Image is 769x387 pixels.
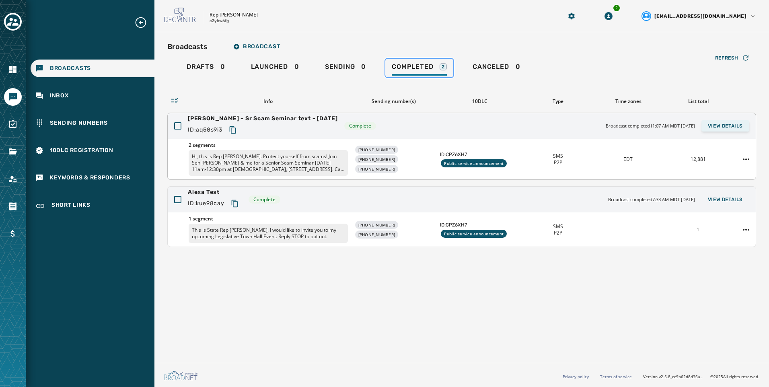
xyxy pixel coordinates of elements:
[638,8,759,24] button: User settings
[188,98,347,105] div: Info
[553,153,563,159] span: SMS
[167,41,208,52] h2: Broadcasts
[708,123,743,129] span: View Details
[251,63,299,76] div: 0
[50,174,130,182] span: Keywords & Responders
[226,123,240,137] button: Copy text to clipboard
[50,146,113,154] span: 10DLC Registration
[643,374,704,380] span: Version
[355,221,399,229] div: [PHONE_NUMBER]
[187,63,225,76] div: 0
[253,196,276,203] span: Complete
[441,159,507,167] div: Public service announcement
[710,374,759,379] span: © 2025 All rights reserved.
[187,63,214,71] span: Drafts
[440,222,520,228] span: ID: CPZ6XH7
[188,200,224,208] span: ID: kue98cay
[666,156,730,163] div: 12,881
[355,165,399,173] div: [PHONE_NUMBER]
[701,120,749,132] button: View Details
[606,123,695,130] span: Broadcast completed 11:07 AM MDT [DATE]
[4,143,22,161] a: Navigate to Files
[440,151,520,158] span: ID: CPZ6XH7
[188,188,242,196] span: Alexa Test
[564,9,579,23] button: Manage global settings
[355,155,399,163] div: [PHONE_NUMBER]
[245,59,306,77] a: Launched0
[233,43,280,50] span: Broadcast
[354,98,434,105] div: Sending number(s)
[596,156,660,163] div: EDT
[440,98,520,105] div: 10DLC
[355,231,399,239] div: [PHONE_NUMBER]
[601,9,616,23] button: Download Menu
[441,230,507,238] div: Public service announcement
[210,18,229,24] p: c3ybw6fg
[473,63,509,71] span: Canceled
[554,159,562,166] span: P2P
[4,61,22,78] a: Navigate to Home
[701,194,749,205] button: View Details
[473,63,520,76] div: 0
[349,123,371,129] span: Complete
[608,196,695,203] span: Broadcast completed 7:33 AM MDT [DATE]
[188,115,338,123] span: [PERSON_NAME] - Sr Scam Seminar text - [DATE]
[740,223,753,236] button: Alexa Test action menu
[4,225,22,243] a: Navigate to Billing
[600,374,632,379] a: Terms of service
[596,226,660,233] div: -
[709,51,756,64] button: Refresh
[563,374,589,379] a: Privacy policy
[189,216,348,222] span: 1 segment
[4,13,22,31] button: Toggle account select drawer
[325,63,355,71] span: Sending
[4,88,22,106] a: Navigate to Messaging
[715,55,738,61] span: Refresh
[180,59,232,77] a: Drafts0
[466,59,526,77] a: Canceled0
[31,142,154,159] a: Navigate to 10DLC Registration
[188,126,222,134] span: ID: aq58s9i3
[50,119,108,127] span: Sending Numbers
[189,142,348,148] span: 2 segments
[553,223,563,230] span: SMS
[31,196,154,216] a: Navigate to Short Links
[325,63,366,76] div: 0
[134,16,154,29] button: Expand sub nav menu
[31,87,154,105] a: Navigate to Inbox
[4,170,22,188] a: Navigate to Account
[210,12,258,18] p: Rep [PERSON_NAME]
[228,196,242,211] button: Copy text to clipboard
[355,146,399,154] div: [PHONE_NUMBER]
[659,374,704,380] span: v2.5.8_cc9b62d8d36ac40d66e6ee4009d0e0f304571100
[227,39,286,55] button: Broadcast
[319,59,372,77] a: Sending0
[596,98,660,105] div: Time zones
[708,196,743,203] span: View Details
[51,201,90,211] span: Short Links
[613,4,621,12] div: 2
[31,114,154,132] a: Navigate to Sending Numbers
[50,64,91,72] span: Broadcasts
[31,169,154,187] a: Navigate to Keywords & Responders
[440,63,447,70] div: 2
[526,98,590,105] div: Type
[4,115,22,133] a: Navigate to Surveys
[554,230,562,236] span: P2P
[50,92,69,100] span: Inbox
[666,98,730,105] div: List total
[4,198,22,215] a: Navigate to Orders
[189,150,348,176] p: Hi, this is Rep [PERSON_NAME]. Protect yourself from scams! Join Sen [PERSON_NAME] & me for a Sen...
[251,63,288,71] span: Launched
[654,13,746,19] span: [EMAIL_ADDRESS][DOMAIN_NAME]
[666,226,730,233] div: 1
[740,153,753,166] button: Twardzik - Sr Scam Seminar text - 8-18-25 action menu
[385,59,453,77] a: Completed2
[189,224,348,243] p: This is State Rep [PERSON_NAME], I would like to invite you to my upcoming Legislative Town Hall ...
[392,63,433,71] span: Completed
[31,60,154,77] a: Navigate to Broadcasts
